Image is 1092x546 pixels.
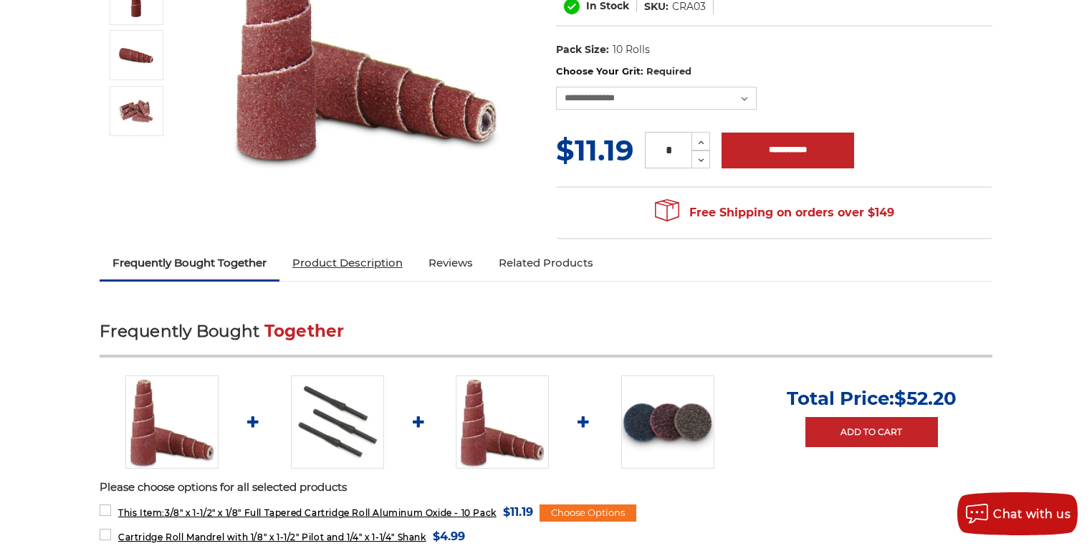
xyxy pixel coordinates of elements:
[503,502,533,522] span: $11.19
[433,527,465,546] span: $4.99
[118,507,165,518] strong: This Item:
[416,247,486,279] a: Reviews
[556,64,992,79] label: Choose Your Grit:
[118,37,154,73] img: Cartridge Roll 3/8" x 1-1/2" x 1/8" Tapered Aluminum Oxide
[556,133,633,168] span: $11.19
[100,247,279,279] a: Frequently Bought Together
[118,93,154,129] img: Cartridge Roll 1" x 2" x 1/4" Tapered A/O
[556,42,609,57] dt: Pack Size:
[100,321,259,341] span: Frequently Bought
[279,247,416,279] a: Product Description
[993,507,1071,521] span: Chat with us
[894,387,957,410] span: $52.20
[118,532,426,542] span: Cartridge Roll Mandrel with 1/8" x 1-1/2" Pilot and 1/4" x 1-1/4" Shank
[646,65,691,77] small: Required
[957,492,1078,535] button: Chat with us
[540,504,636,522] div: Choose Options
[125,375,219,469] img: Cartridge Roll 3/8" x 1-1/2" x 1/8" Full Tapered
[486,247,606,279] a: Related Products
[613,42,650,57] dd: 10 Rolls
[264,321,345,341] span: Together
[787,387,957,410] p: Total Price:
[655,198,894,227] span: Free Shipping on orders over $149
[100,479,992,496] p: Please choose options for all selected products
[118,507,497,518] span: 3/8" x 1-1/2" x 1/8" Full Tapered Cartridge Roll Aluminum Oxide - 10 Pack
[805,417,938,447] a: Add to Cart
